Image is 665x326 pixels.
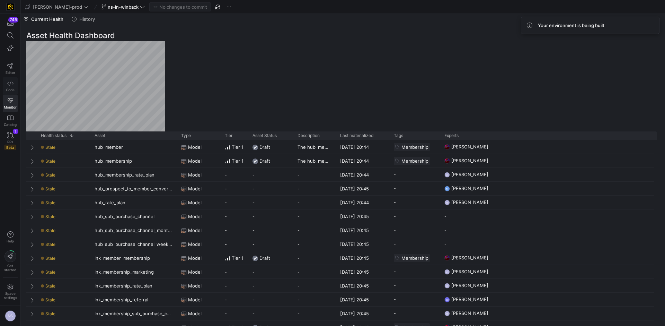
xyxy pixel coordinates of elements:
[7,140,13,144] span: PRs
[444,200,450,205] div: NS
[298,133,320,138] span: Description
[45,228,55,233] span: Stale
[90,140,177,154] div: hub_member
[45,269,55,275] span: Stale
[5,310,16,321] div: NS
[45,200,55,205] span: Stale
[3,281,18,303] a: Spacesettings
[24,2,90,11] button: [PERSON_NAME]-prod
[336,182,390,195] div: [DATE] 20:45
[225,224,227,237] span: -
[336,265,390,278] div: [DATE] 20:45
[252,279,255,293] span: -
[444,255,450,261] img: https://storage.googleapis.com/y42-prod-data-exchange/images/ICWEDZt8PPNNsC1M8rtt1ADXuM1CLD3OveQ6...
[5,145,16,150] span: Beta
[252,293,255,307] span: -
[444,186,450,191] div: TH
[8,17,18,23] div: 745
[45,256,55,261] span: Stale
[181,133,191,138] span: Type
[4,291,17,300] span: Space settings
[451,182,488,195] span: [PERSON_NAME]
[3,1,18,13] a: https://storage.googleapis.com/y42-prod-data-exchange/images/uAsz27BndGEK0hZWDFeOjoxA7jCwgK9jE472...
[7,3,14,10] img: https://storage.googleapis.com/y42-prod-data-exchange/images/uAsz27BndGEK0hZWDFeOjoxA7jCwgK9jE472...
[451,196,488,209] span: [PERSON_NAME]
[90,279,177,292] div: lnk_membership_rate_plan
[6,88,15,92] span: Code
[225,265,227,279] span: -
[394,307,396,320] span: -
[45,283,55,289] span: Stale
[336,209,390,223] div: [DATE] 20:45
[3,112,18,129] a: Catalog
[188,168,202,182] span: Model
[188,196,202,209] span: Model
[45,145,55,150] span: Stale
[444,144,450,150] img: https://storage.googleapis.com/y42-prod-data-exchange/images/ICWEDZt8PPNNsC1M8rtt1ADXuM1CLD3OveQ6...
[90,237,177,251] div: hub_sub_purchase_channel_weekly_forecast
[394,168,396,181] span: -
[293,209,336,223] div: -
[41,133,66,138] span: Health status
[293,182,336,195] div: -
[444,158,450,164] img: https://storage.googleapis.com/y42-prod-data-exchange/images/ICWEDZt8PPNNsC1M8rtt1ADXuM1CLD3OveQ6...
[444,237,446,251] span: -
[188,238,202,251] span: Model
[451,279,488,292] span: [PERSON_NAME]
[3,60,18,77] a: Editor
[401,255,428,261] span: Membership
[451,154,488,168] span: [PERSON_NAME]
[232,251,243,265] span: Tier 1
[100,2,147,11] button: ns-in-winback
[252,307,255,320] span: -
[394,133,403,138] span: Tags
[444,133,459,138] span: Experts
[336,168,390,181] div: [DATE] 20:44
[90,223,177,237] div: hub_sub_purchase_channel_monthly_forecast
[225,145,230,150] img: Tier 1 - Critical
[225,168,227,182] span: -
[252,158,258,164] img: Draft
[6,239,15,243] span: Help
[225,238,227,251] span: -
[252,265,255,279] span: -
[444,172,450,178] div: NS
[79,17,95,22] span: History
[293,251,336,265] div: -
[95,133,105,138] span: Asset
[90,196,177,209] div: hub_rate_plan
[336,237,390,251] div: [DATE] 20:45
[252,224,255,237] span: -
[90,154,177,168] div: hub_membership
[188,307,202,320] span: Model
[188,154,202,168] span: Model
[259,251,270,265] span: Draft
[225,133,232,138] span: Tier
[336,154,390,168] div: [DATE] 20:44
[252,168,255,182] span: -
[336,279,390,292] div: [DATE] 20:45
[26,30,657,41] h3: Asset Health Dashboard
[444,269,450,275] div: NS
[293,293,336,306] div: -
[252,238,255,251] span: -
[3,309,18,323] button: NS
[90,168,177,181] div: hub_membership_rate_plan
[336,293,390,306] div: [DATE] 20:45
[225,210,227,223] span: -
[401,144,428,150] span: Membership
[4,105,17,109] span: Monitor
[225,196,227,209] span: -
[90,293,177,306] div: lnk_membership_referral
[3,248,18,275] button: Getstarted
[538,23,604,28] span: Your environment is being built
[451,168,488,181] span: [PERSON_NAME]
[3,228,18,246] button: Help
[225,182,227,196] span: -
[444,297,450,302] div: CM
[188,265,202,279] span: Model
[188,140,202,154] span: Model
[90,182,177,195] div: hub_prospect_to_member_conversion
[33,4,82,10] span: [PERSON_NAME]-prod
[232,140,243,154] span: Tier 1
